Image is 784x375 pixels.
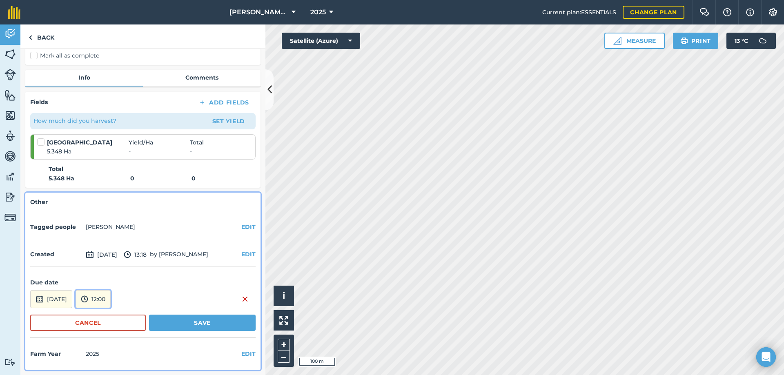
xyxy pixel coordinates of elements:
[274,286,294,306] button: i
[86,349,99,358] div: 2025
[279,316,288,325] img: Four arrows, one pointing top left, one top right, one bottom right and the last bottom left
[30,98,48,107] h4: Fields
[4,109,16,122] img: svg+xml;base64,PHN2ZyB4bWxucz0iaHR0cDovL3d3dy53My5vcmcvMjAwMC9zdmciIHdpZHRoPSI1NiIgaGVpZ2h0PSI2MC...
[30,243,256,266] div: by [PERSON_NAME]
[726,33,776,49] button: 13 °C
[86,250,94,260] img: svg+xml;base64,PD94bWwgdmVyc2lvbj0iMS4wIiBlbmNvZGluZz0idXRmLTgiPz4KPCEtLSBHZW5lcmF0b3I6IEFkb2JlIE...
[81,294,88,304] img: svg+xml;base64,PD94bWwgdmVyc2lvbj0iMS4wIiBlbmNvZGluZz0idXRmLTgiPz4KPCEtLSBHZW5lcmF0b3I6IEFkb2JlIE...
[282,33,360,49] button: Satellite (Azure)
[4,48,16,60] img: svg+xml;base64,PHN2ZyB4bWxucz0iaHR0cDovL3d3dy53My5vcmcvMjAwMC9zdmciIHdpZHRoPSI1NiIgaGVpZ2h0PSI2MC...
[722,8,732,16] img: A question mark icon
[49,164,63,173] strong: Total
[278,339,290,351] button: +
[143,70,261,85] a: Comments
[192,175,196,182] strong: 0
[242,294,248,304] img: svg+xml;base64,PHN2ZyB4bWxucz0iaHR0cDovL3d3dy53My5vcmcvMjAwMC9zdmciIHdpZHRoPSIxNiIgaGVpZ2h0PSIyNC...
[699,8,709,16] img: Two speech bubbles overlapping with the left bubble in the forefront
[192,97,256,108] button: Add Fields
[130,174,192,183] strong: 0
[8,6,20,19] img: fieldmargin Logo
[205,115,252,128] button: Set Yield
[129,138,190,147] span: Yield / Ha
[124,250,131,260] img: svg+xml;base64,PD94bWwgdmVyc2lvbj0iMS4wIiBlbmNvZGluZz0idXRmLTgiPz4KPCEtLSBHZW5lcmF0b3I6IEFkb2JlIE...
[25,70,143,85] a: Info
[673,33,719,49] button: Print
[680,36,688,46] img: svg+xml;base64,PHN2ZyB4bWxucz0iaHR0cDovL3d3dy53My5vcmcvMjAwMC9zdmciIHdpZHRoPSIxOSIgaGVpZ2h0PSIyNC...
[229,7,288,17] span: [PERSON_NAME] Beyond Ranch
[623,6,684,19] a: Change plan
[30,250,82,259] h4: Created
[30,278,256,287] h4: Due date
[241,222,256,231] button: EDIT
[86,250,117,260] span: [DATE]
[49,174,130,183] strong: 5.348 Ha
[4,130,16,142] img: svg+xml;base64,PD94bWwgdmVyc2lvbj0iMS4wIiBlbmNvZGluZz0idXRmLTgiPz4KPCEtLSBHZW5lcmF0b3I6IEFkb2JlIE...
[241,250,256,259] button: EDIT
[30,197,256,206] h4: Other
[613,37,621,45] img: Ruler icon
[4,150,16,162] img: svg+xml;base64,PD94bWwgdmVyc2lvbj0iMS4wIiBlbmNvZGluZz0idXRmLTgiPz4KPCEtLSBHZW5lcmF0b3I6IEFkb2JlIE...
[4,28,16,40] img: svg+xml;base64,PD94bWwgdmVyc2lvbj0iMS4wIiBlbmNvZGluZz0idXRmLTgiPz4KPCEtLSBHZW5lcmF0b3I6IEFkb2JlIE...
[283,291,285,301] span: i
[129,147,190,156] span: -
[47,147,129,156] span: 5.348 Ha
[47,138,129,147] strong: [GEOGRAPHIC_DATA]
[4,69,16,80] img: svg+xml;base64,PD94bWwgdmVyc2lvbj0iMS4wIiBlbmNvZGluZz0idXRmLTgiPz4KPCEtLSBHZW5lcmF0b3I6IEFkb2JlIE...
[33,116,116,125] p: How much did you harvest?
[20,24,62,49] a: Back
[30,290,72,308] button: [DATE]
[124,250,147,260] span: 13:18
[76,290,111,308] button: 12:00
[30,349,82,358] h4: Farm Year
[746,7,754,17] img: svg+xml;base64,PHN2ZyB4bWxucz0iaHR0cDovL3d3dy53My5vcmcvMjAwMC9zdmciIHdpZHRoPSIxNyIgaGVpZ2h0PSIxNy...
[604,33,665,49] button: Measure
[30,222,82,231] h4: Tagged people
[30,51,99,60] label: Mark all as complete
[756,347,776,367] div: Open Intercom Messenger
[542,8,616,17] span: Current plan : ESSENTIALS
[4,89,16,101] img: svg+xml;base64,PHN2ZyB4bWxucz0iaHR0cDovL3d3dy53My5vcmcvMjAwMC9zdmciIHdpZHRoPSI1NiIgaGVpZ2h0PSI2MC...
[30,315,146,331] button: Cancel
[190,138,204,147] span: Total
[36,294,44,304] img: svg+xml;base64,PD94bWwgdmVyc2lvbj0iMS4wIiBlbmNvZGluZz0idXRmLTgiPz4KPCEtLSBHZW5lcmF0b3I6IEFkb2JlIE...
[241,349,256,358] button: EDIT
[4,171,16,183] img: svg+xml;base64,PD94bWwgdmVyc2lvbj0iMS4wIiBlbmNvZGluZz0idXRmLTgiPz4KPCEtLSBHZW5lcmF0b3I6IEFkb2JlIE...
[310,7,326,17] span: 2025
[29,33,32,42] img: svg+xml;base64,PHN2ZyB4bWxucz0iaHR0cDovL3d3dy53My5vcmcvMjAwMC9zdmciIHdpZHRoPSI5IiBoZWlnaHQ9IjI0Ii...
[4,358,16,366] img: svg+xml;base64,PD94bWwgdmVyc2lvbj0iMS4wIiBlbmNvZGluZz0idXRmLTgiPz4KPCEtLSBHZW5lcmF0b3I6IEFkb2JlIE...
[735,33,748,49] span: 13 ° C
[768,8,778,16] img: A cog icon
[86,222,135,231] li: [PERSON_NAME]
[278,351,290,363] button: –
[4,212,16,223] img: svg+xml;base64,PD94bWwgdmVyc2lvbj0iMS4wIiBlbmNvZGluZz0idXRmLTgiPz4KPCEtLSBHZW5lcmF0b3I6IEFkb2JlIE...
[4,191,16,203] img: svg+xml;base64,PD94bWwgdmVyc2lvbj0iMS4wIiBlbmNvZGluZz0idXRmLTgiPz4KPCEtLSBHZW5lcmF0b3I6IEFkb2JlIE...
[190,147,192,156] span: -
[149,315,256,331] button: Save
[755,33,771,49] img: svg+xml;base64,PD94bWwgdmVyc2lvbj0iMS4wIiBlbmNvZGluZz0idXRmLTgiPz4KPCEtLSBHZW5lcmF0b3I6IEFkb2JlIE...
